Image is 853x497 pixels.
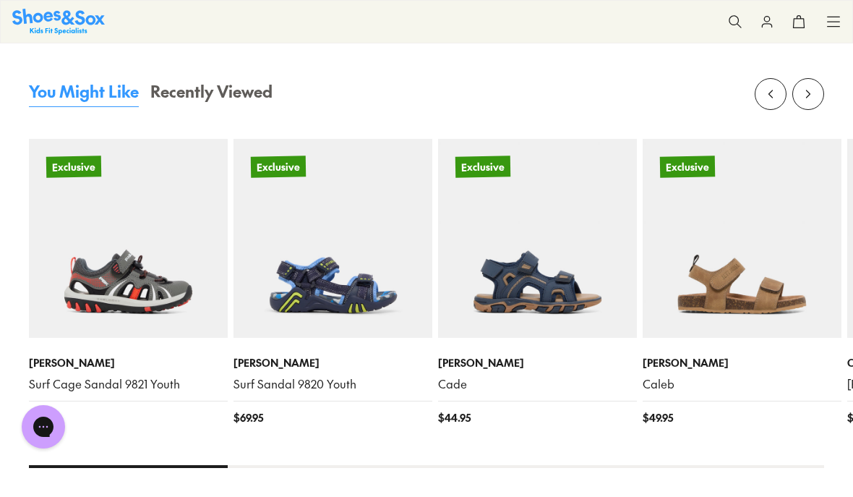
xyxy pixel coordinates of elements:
[12,9,105,34] img: SNS_Logo_Responsive.svg
[12,9,105,34] a: Shoes & Sox
[46,156,101,178] p: Exclusive
[643,355,841,370] p: [PERSON_NAME]
[438,355,637,370] p: [PERSON_NAME]
[643,376,841,392] a: Caleb
[438,376,637,392] a: Cade
[233,410,263,425] span: $ 69.95
[29,355,228,370] p: [PERSON_NAME]
[29,376,228,392] a: Surf Cage Sandal 9821 Youth
[233,355,432,370] p: [PERSON_NAME]
[455,156,510,178] p: Exclusive
[438,410,471,425] span: $ 44.95
[29,139,228,338] a: Exclusive
[29,80,139,107] button: You Might Like
[643,410,673,425] span: $ 49.95
[14,400,72,454] iframe: Gorgias live chat messenger
[150,80,273,107] button: Recently Viewed
[233,376,432,392] a: Surf Sandal 9820 Youth
[251,156,306,178] p: Exclusive
[660,156,715,178] p: Exclusive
